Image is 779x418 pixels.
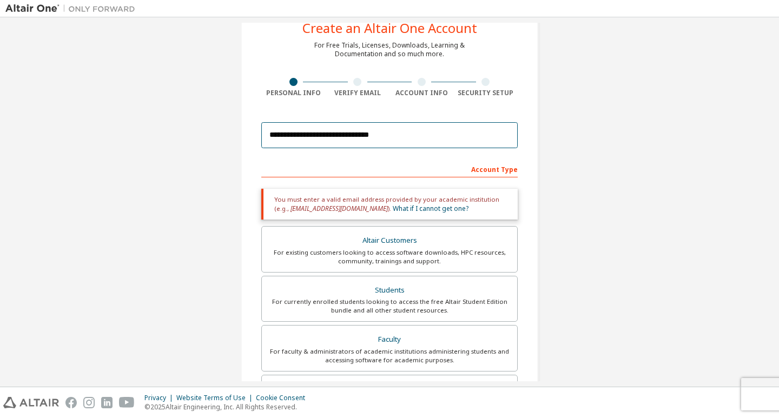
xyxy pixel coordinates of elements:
[3,397,59,408] img: altair_logo.svg
[261,89,326,97] div: Personal Info
[326,89,390,97] div: Verify Email
[268,347,511,364] div: For faculty & administrators of academic institutions administering students and accessing softwa...
[393,204,468,213] a: What if I cannot get one?
[101,397,113,408] img: linkedin.svg
[268,233,511,248] div: Altair Customers
[83,397,95,408] img: instagram.svg
[454,89,518,97] div: Security Setup
[268,332,511,347] div: Faculty
[144,402,312,412] p: © 2025 Altair Engineering, Inc. All Rights Reserved.
[176,394,256,402] div: Website Terms of Use
[65,397,77,408] img: facebook.svg
[302,22,477,35] div: Create an Altair One Account
[389,89,454,97] div: Account Info
[291,204,388,213] span: [EMAIL_ADDRESS][DOMAIN_NAME]
[119,397,135,408] img: youtube.svg
[256,394,312,402] div: Cookie Consent
[268,283,511,298] div: Students
[268,248,511,266] div: For existing customers looking to access software downloads, HPC resources, community, trainings ...
[261,160,518,177] div: Account Type
[5,3,141,14] img: Altair One
[268,297,511,315] div: For currently enrolled students looking to access the free Altair Student Edition bundle and all ...
[314,41,465,58] div: For Free Trials, Licenses, Downloads, Learning & Documentation and so much more.
[261,189,518,220] div: You must enter a valid email address provided by your academic institution (e.g., ).
[144,394,176,402] div: Privacy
